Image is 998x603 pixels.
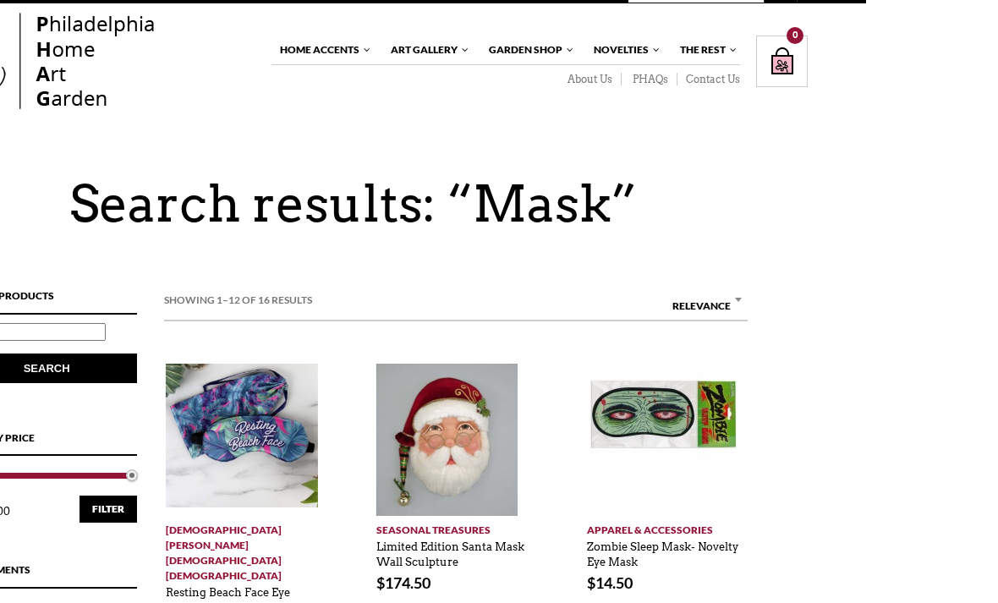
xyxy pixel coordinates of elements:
[271,36,372,64] a: Home Accents
[376,532,524,569] a: Limited Edition Santa Mask Wall Sculpture
[480,36,575,64] a: Garden Shop
[587,516,745,538] a: Apparel & Accessories
[622,73,677,86] a: PHAQs
[376,573,430,592] bdi: 174.50
[164,292,312,309] em: Showing 1–12 of 16 results
[166,516,324,584] a: [DEMOGRAPHIC_DATA][PERSON_NAME][DEMOGRAPHIC_DATA][DEMOGRAPHIC_DATA]
[382,36,470,64] a: Art Gallery
[587,573,633,592] bdi: 14.50
[376,573,385,592] span: $
[666,289,748,323] span: Relevance
[672,36,738,64] a: The Rest
[557,73,622,86] a: About Us
[587,532,738,569] a: Zombie Sleep Mask- Novelty Eye Mask
[80,496,137,523] button: Filter
[587,573,595,592] span: $
[787,27,803,44] div: 0
[585,36,661,64] a: Novelties
[677,73,740,86] a: Contact Us
[376,516,535,538] a: Seasonal Treasures
[666,289,748,313] span: Relevance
